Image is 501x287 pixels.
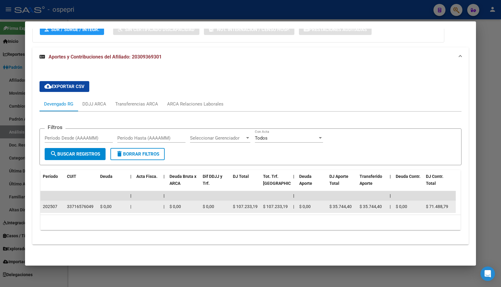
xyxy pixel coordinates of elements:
[454,170,484,197] datatable-header-cell: Trf Contr.
[49,54,162,60] span: Aportes y Contribuciones del Afiliado: 20309369301
[329,174,348,186] span: DJ Aporte Total
[263,204,288,209] span: $ 107.233,19
[299,24,372,35] button: Prestaciones Auditadas
[82,101,106,107] div: DDJJ ARCA
[309,27,367,32] span: Prestaciones Auditadas
[98,170,128,197] datatable-header-cell: Deuda
[327,170,357,197] datatable-header-cell: DJ Aporte Total
[393,170,423,197] datatable-header-cell: Deuda Contr.
[100,204,112,209] span: $ 0,00
[163,174,165,179] span: |
[396,204,407,209] span: $ 0,00
[113,24,199,35] button: Sin Certificado Discapacidad
[293,193,294,198] span: |
[357,170,387,197] datatable-header-cell: Transferido Aporte
[263,174,304,186] span: Tot. Trf. [GEOGRAPHIC_DATA]
[329,204,352,209] span: $ 35.744,40
[43,174,58,179] span: Período
[67,203,94,210] div: 33716576049
[299,204,311,209] span: $ 0,00
[200,170,230,197] datatable-header-cell: Dif DDJJ y Trf.
[396,174,420,179] span: Deuda Contr.
[426,204,448,209] span: $ 71.488,79
[44,84,84,89] span: Exportar CSV
[360,174,382,186] span: Transferido Aporte
[130,193,132,198] span: |
[163,204,164,209] span: |
[426,174,443,186] span: DJ Contr. Total
[233,174,249,179] span: DJ Total
[130,174,132,179] span: |
[43,204,57,209] span: 202507
[233,204,258,209] span: $ 107.233,19
[134,170,161,197] datatable-header-cell: Acta Fisca.
[170,204,181,209] span: $ 0,00
[423,170,454,197] datatable-header-cell: DJ Contr. Total
[128,170,134,197] datatable-header-cell: |
[390,193,391,198] span: |
[293,204,294,209] span: |
[480,266,495,281] div: Open Intercom Messenger
[360,204,382,209] span: $ 35.744,40
[255,135,268,141] span: Todos
[203,174,222,186] span: Dif DDJJ y Trf.
[291,170,297,197] datatable-header-cell: |
[299,174,312,186] span: Deuda Aporte
[40,170,65,197] datatable-header-cell: Período
[125,27,195,32] span: Sin Certificado Discapacidad
[203,204,214,209] span: $ 0,00
[136,174,157,179] span: Acta Fisca.
[261,170,291,197] datatable-header-cell: Tot. Trf. Bruto
[217,27,290,32] span: Not. Internacion / Censo Hosp.
[163,193,165,198] span: |
[44,83,52,90] mat-icon: cloud_download
[116,150,123,157] mat-icon: delete
[293,174,294,179] span: |
[50,150,57,157] mat-icon: search
[297,170,327,197] datatable-header-cell: Deuda Aporte
[65,170,98,197] datatable-header-cell: CUIT
[167,101,224,107] div: ARCA Relaciones Laborales
[32,47,469,67] mat-expansion-panel-header: Aportes y Contribuciones del Afiliado: 20309369301
[190,135,245,141] span: Seleccionar Gerenciador
[40,24,104,35] button: SUR / SURGE / INTEGR.
[390,174,391,179] span: |
[170,174,196,186] span: Deuda Bruta x ARCA
[115,101,158,107] div: Transferencias ARCA
[32,67,469,244] div: Aportes y Contribuciones del Afiliado: 20309369301
[161,170,167,197] datatable-header-cell: |
[167,170,200,197] datatable-header-cell: Deuda Bruta x ARCA
[204,24,294,35] button: Not. Internacion / Censo Hosp.
[110,148,165,160] button: Borrar Filtros
[390,204,391,209] span: |
[44,101,73,107] div: Devengado RG
[387,170,393,197] datatable-header-cell: |
[116,151,159,157] span: Borrar Filtros
[45,124,65,131] h3: Filtros
[51,27,99,32] span: SUR / SURGE / INTEGR.
[230,170,261,197] datatable-header-cell: DJ Total
[50,151,100,157] span: Buscar Registros
[100,174,113,179] span: Deuda
[45,148,106,160] button: Buscar Registros
[130,204,131,209] span: |
[67,174,76,179] span: CUIT
[40,81,89,92] button: Exportar CSV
